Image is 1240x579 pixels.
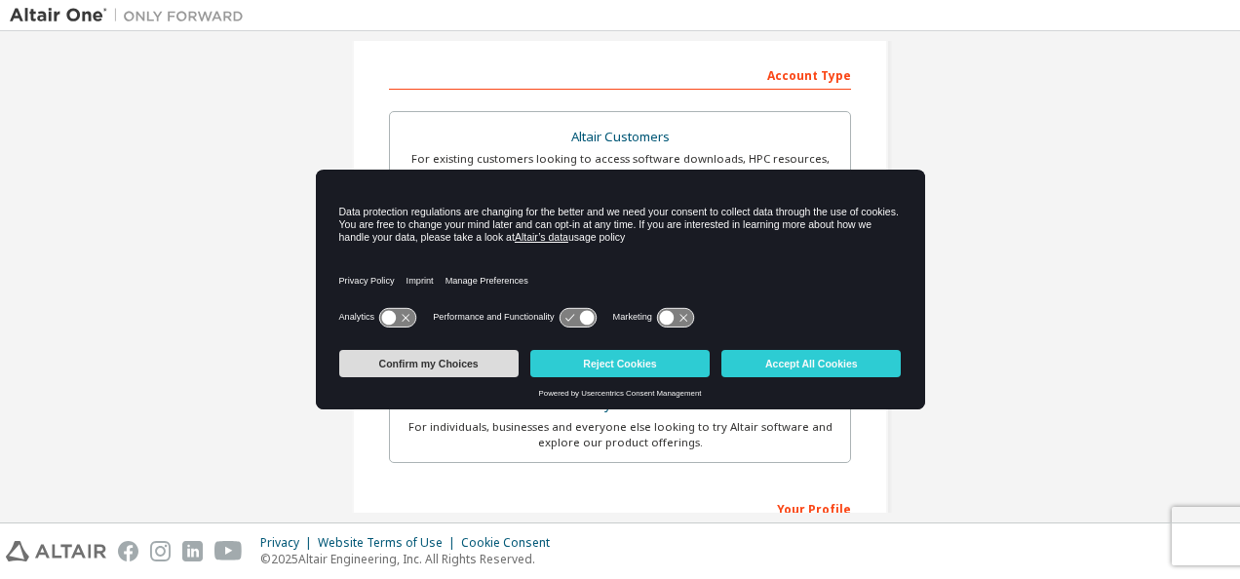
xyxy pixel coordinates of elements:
img: altair_logo.svg [6,541,106,561]
div: Account Type [389,58,851,90]
div: Privacy [260,535,318,551]
div: Cookie Consent [461,535,562,551]
img: youtube.svg [214,541,243,561]
div: Altair Customers [402,124,838,151]
div: For individuals, businesses and everyone else looking to try Altair software and explore our prod... [402,419,838,450]
div: Your Profile [389,492,851,523]
img: Altair One [10,6,253,25]
div: Website Terms of Use [318,535,461,551]
div: For existing customers looking to access software downloads, HPC resources, community, trainings ... [402,151,838,182]
img: facebook.svg [118,541,138,561]
img: instagram.svg [150,541,171,561]
p: © 2025 Altair Engineering, Inc. All Rights Reserved. [260,551,562,567]
img: linkedin.svg [182,541,203,561]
